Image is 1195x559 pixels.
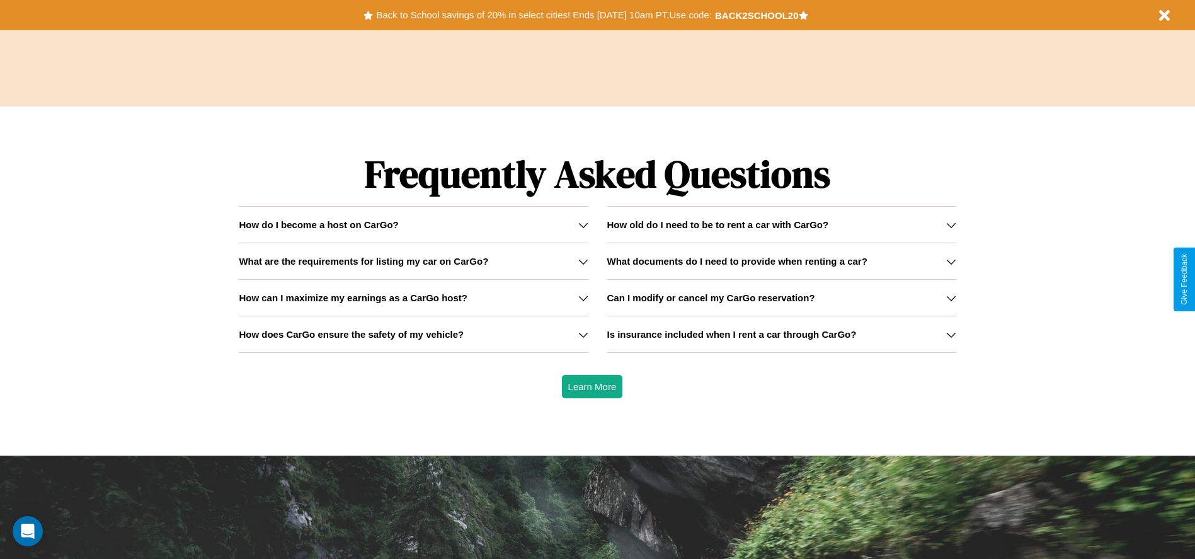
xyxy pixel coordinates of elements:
[607,329,857,340] h3: Is insurance included when I rent a car through CarGo?
[715,10,799,21] b: BACK2SCHOOL20
[239,142,956,206] h1: Frequently Asked Questions
[607,219,829,230] h3: How old do I need to be to rent a car with CarGo?
[239,256,488,267] h3: What are the requirements for listing my car on CarGo?
[607,256,867,267] h3: What documents do I need to provide when renting a car?
[13,516,43,546] div: Open Intercom Messenger
[239,219,398,230] h3: How do I become a host on CarGo?
[239,329,464,340] h3: How does CarGo ensure the safety of my vehicle?
[562,375,623,398] button: Learn More
[1180,254,1189,305] div: Give Feedback
[607,292,815,303] h3: Can I modify or cancel my CarGo reservation?
[373,6,714,24] button: Back to School savings of 20% in select cities! Ends [DATE] 10am PT.Use code:
[239,292,467,303] h3: How can I maximize my earnings as a CarGo host?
